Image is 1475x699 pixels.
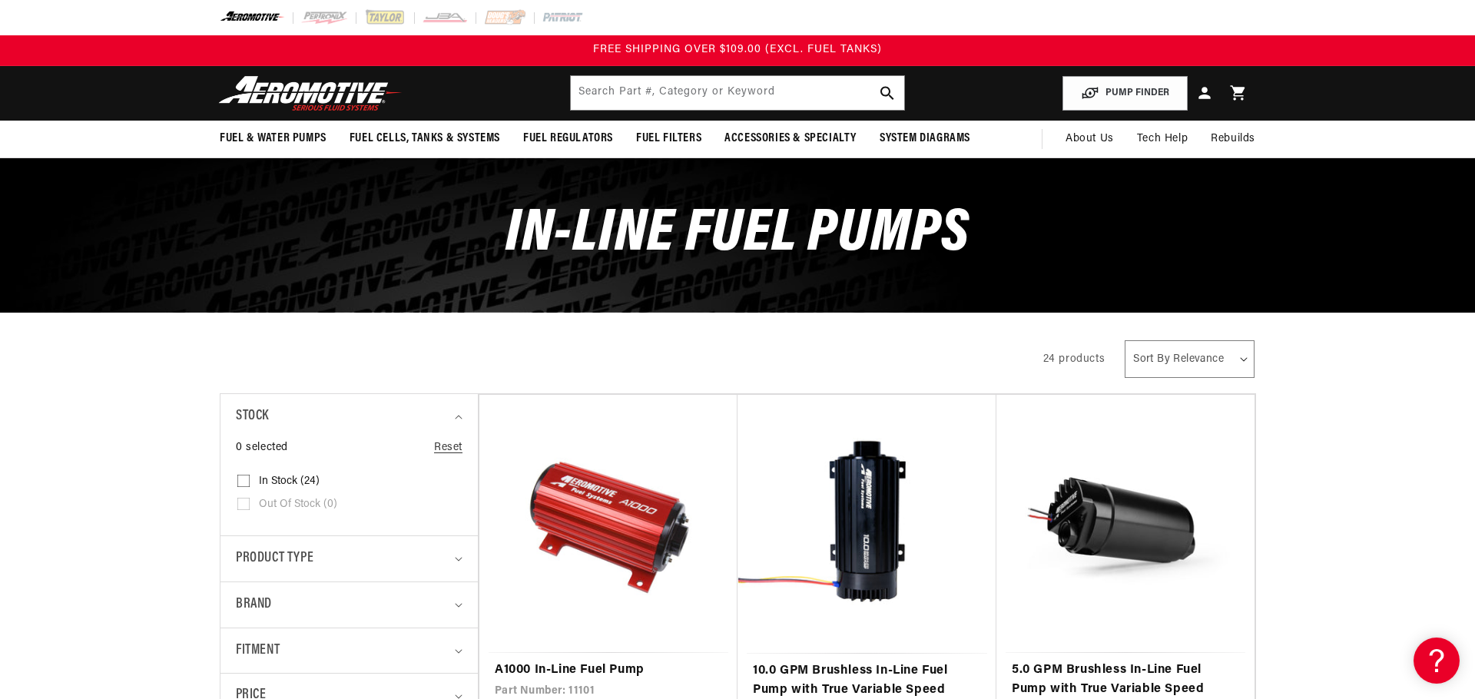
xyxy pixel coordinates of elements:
summary: Accessories & Specialty [713,121,868,157]
span: Out of stock (0) [259,498,337,512]
span: Fuel Regulators [523,131,613,147]
summary: Fuel Cells, Tanks & Systems [338,121,512,157]
span: Tech Help [1137,131,1188,147]
summary: Stock (0 selected) [236,394,462,439]
span: Fuel Cells, Tanks & Systems [350,131,500,147]
span: Rebuilds [1211,131,1255,147]
span: FREE SHIPPING OVER $109.00 (EXCL. FUEL TANKS) [593,44,882,55]
span: Fuel & Water Pumps [220,131,326,147]
span: 0 selected [236,439,288,456]
span: About Us [1066,133,1114,144]
summary: Brand (0 selected) [236,582,462,628]
a: Reset [434,439,462,456]
summary: Fuel Filters [625,121,713,157]
span: System Diagrams [880,131,970,147]
a: A1000 In-Line Fuel Pump [495,661,722,681]
span: In-Line Fuel Pumps [505,204,970,265]
span: In stock (24) [259,475,320,489]
span: Fitment [236,640,280,662]
span: Brand [236,594,272,616]
span: Fuel Filters [636,131,701,147]
summary: Tech Help [1125,121,1199,157]
a: About Us [1054,121,1125,157]
span: Product type [236,548,313,570]
summary: Fitment (0 selected) [236,628,462,674]
summary: System Diagrams [868,121,982,157]
img: Aeromotive [214,75,406,111]
summary: Fuel & Water Pumps [208,121,338,157]
span: Accessories & Specialty [724,131,857,147]
span: 24 products [1043,353,1105,365]
button: PUMP FINDER [1062,76,1188,111]
summary: Product type (0 selected) [236,536,462,581]
summary: Rebuilds [1199,121,1267,157]
button: search button [870,76,904,110]
summary: Fuel Regulators [512,121,625,157]
input: Search by Part Number, Category or Keyword [571,76,904,110]
span: Stock [236,406,269,428]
